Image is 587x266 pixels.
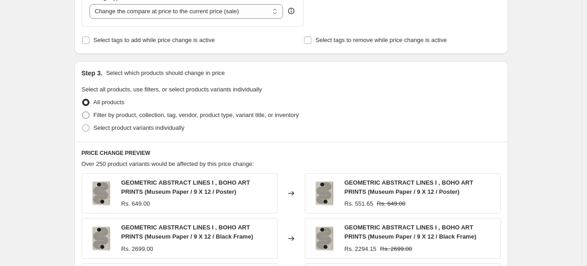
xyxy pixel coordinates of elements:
span: Select product variants individually [94,124,184,131]
strike: Rs. 2699.00 [380,245,412,254]
img: gallerywrap-resized_212f066c-7c3d-4415-9b16-553eb73bee29_80x.jpg [310,180,337,207]
div: Rs. 551.65 [345,199,373,208]
div: Rs. 649.00 [121,199,150,208]
span: GEOMETRIC ABSTRACT LINES I , BOHO ART PRINTS (Museum Paper / 9 X 12 / Black Frame) [121,224,253,240]
span: Select tags to add while price change is active [94,37,215,43]
img: gallerywrap-resized_212f066c-7c3d-4415-9b16-553eb73bee29_80x.jpg [87,225,114,252]
span: GEOMETRIC ABSTRACT LINES I , BOHO ART PRINTS (Museum Paper / 9 X 12 / Poster) [121,179,250,195]
img: gallerywrap-resized_212f066c-7c3d-4415-9b16-553eb73bee29_80x.jpg [87,180,114,207]
span: Select all products, use filters, or select products variants individually [82,86,262,93]
span: GEOMETRIC ABSTRACT LINES I , BOHO ART PRINTS (Museum Paper / 9 X 12 / Black Frame) [345,224,477,240]
span: All products [94,99,125,106]
p: Select which products should change in price [106,69,225,78]
h2: Step 3. [82,69,103,78]
div: Rs. 2699.00 [121,245,153,254]
span: GEOMETRIC ABSTRACT LINES I , BOHO ART PRINTS (Museum Paper / 9 X 12 / Poster) [345,179,473,195]
strike: Rs. 649.00 [377,199,405,208]
span: Select tags to remove while price change is active [315,37,447,43]
div: help [287,6,296,16]
span: Filter by product, collection, tag, vendor, product type, variant title, or inventory [94,112,299,118]
h6: PRICE CHANGE PREVIEW [82,149,501,157]
div: Rs. 2294.15 [345,245,377,254]
img: gallerywrap-resized_212f066c-7c3d-4415-9b16-553eb73bee29_80x.jpg [310,225,337,252]
span: Over 250 product variants would be affected by this price change: [82,160,254,167]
